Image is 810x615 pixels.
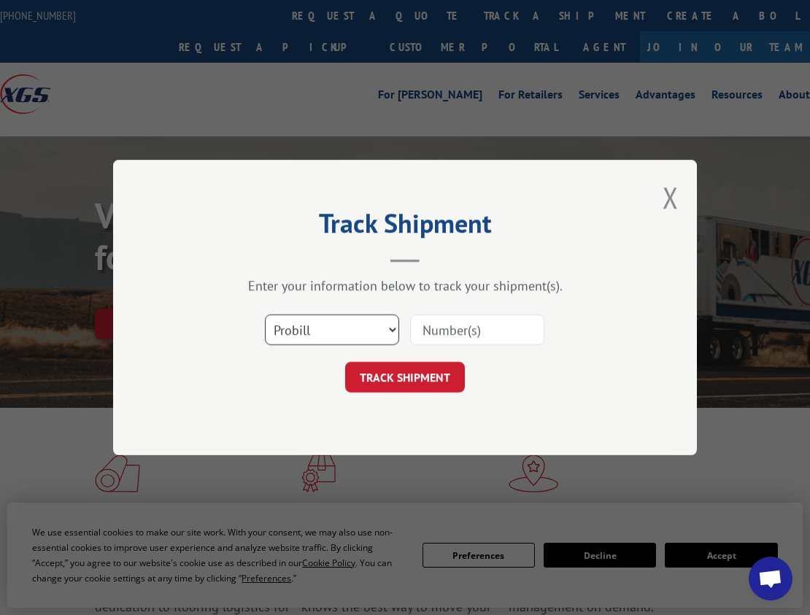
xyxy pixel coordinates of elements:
[186,277,624,294] div: Enter your information below to track your shipment(s).
[663,178,679,217] button: Close modal
[345,362,465,392] button: TRACK SHIPMENT
[749,557,792,600] div: Open chat
[186,213,624,241] h2: Track Shipment
[410,314,544,345] input: Number(s)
